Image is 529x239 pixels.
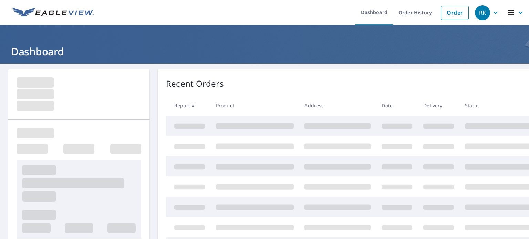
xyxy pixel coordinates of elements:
[441,6,469,20] a: Order
[166,95,210,116] th: Report #
[376,95,418,116] th: Date
[299,95,376,116] th: Address
[210,95,299,116] th: Product
[12,8,94,18] img: EV Logo
[166,77,224,90] p: Recent Orders
[8,44,521,58] h1: Dashboard
[418,95,459,116] th: Delivery
[475,5,490,20] div: RK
